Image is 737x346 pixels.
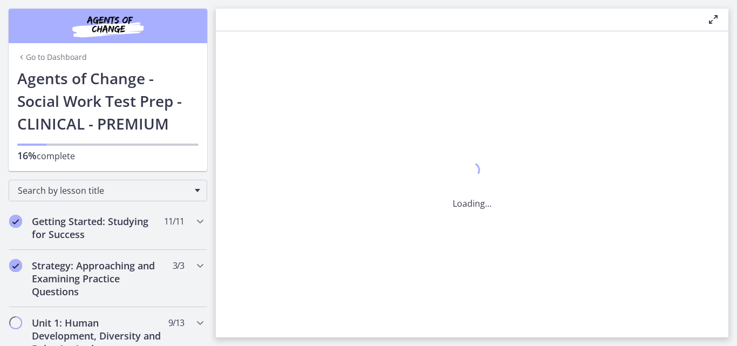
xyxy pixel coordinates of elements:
[453,159,492,184] div: 1
[43,13,173,39] img: Agents of Change
[164,215,184,228] span: 11 / 11
[17,149,199,162] p: complete
[9,180,207,201] div: Search by lesson title
[18,185,189,196] span: Search by lesson title
[17,149,37,162] span: 16%
[17,67,199,135] h1: Agents of Change - Social Work Test Prep - CLINICAL - PREMIUM
[32,259,163,298] h2: Strategy: Approaching and Examining Practice Questions
[17,52,87,63] a: Go to Dashboard
[9,215,22,228] i: Completed
[9,259,22,272] i: Completed
[32,215,163,241] h2: Getting Started: Studying for Success
[173,259,184,272] span: 3 / 3
[453,197,492,210] p: Loading...
[168,316,184,329] span: 9 / 13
